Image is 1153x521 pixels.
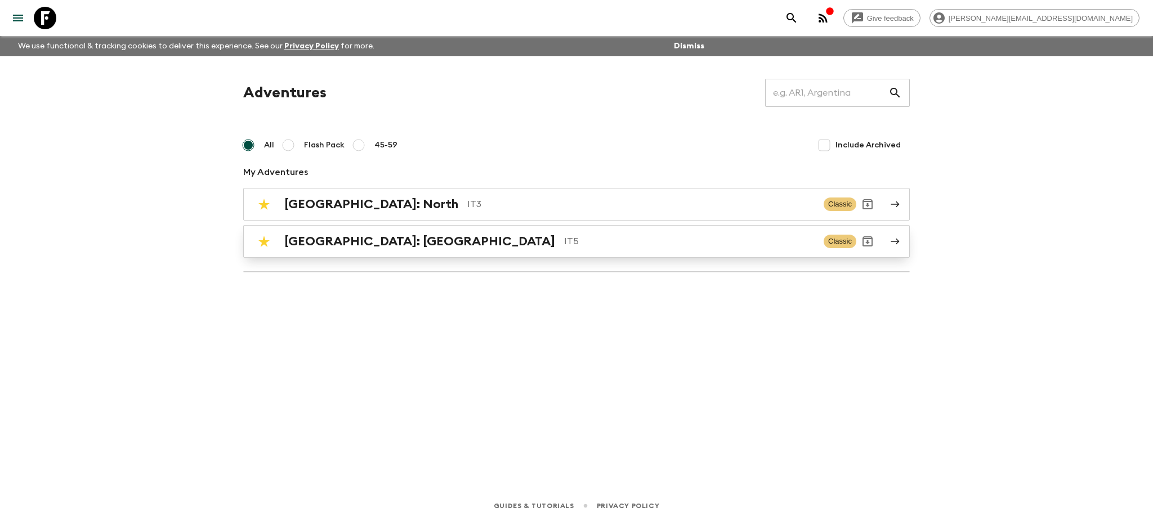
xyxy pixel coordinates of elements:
a: [GEOGRAPHIC_DATA]: [GEOGRAPHIC_DATA]IT5ClassicArchive [243,225,910,258]
span: Classic [824,197,856,211]
span: All [264,140,274,151]
a: Privacy Policy [284,42,339,50]
h2: [GEOGRAPHIC_DATA]: [GEOGRAPHIC_DATA] [284,234,555,249]
p: We use functional & tracking cookies to deliver this experience. See our for more. [14,36,379,56]
div: [PERSON_NAME][EMAIL_ADDRESS][DOMAIN_NAME] [929,9,1139,27]
a: Privacy Policy [597,500,659,512]
span: Give feedback [861,14,920,23]
button: Archive [856,193,879,215]
h1: Adventures [243,82,327,104]
p: IT3 [467,197,815,211]
span: Classic [824,235,856,248]
span: Flash Pack [304,140,345,151]
span: [PERSON_NAME][EMAIL_ADDRESS][DOMAIN_NAME] [942,14,1139,23]
p: IT5 [564,235,815,248]
button: search adventures [780,7,803,29]
a: Guides & Tutorials [494,500,574,512]
span: Include Archived [835,140,901,151]
h2: [GEOGRAPHIC_DATA]: North [284,197,458,212]
a: Give feedback [843,9,920,27]
button: Dismiss [671,38,707,54]
span: 45-59 [374,140,397,151]
a: [GEOGRAPHIC_DATA]: NorthIT3ClassicArchive [243,188,910,221]
button: menu [7,7,29,29]
button: Archive [856,230,879,253]
input: e.g. AR1, Argentina [765,77,888,109]
p: My Adventures [243,165,910,179]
